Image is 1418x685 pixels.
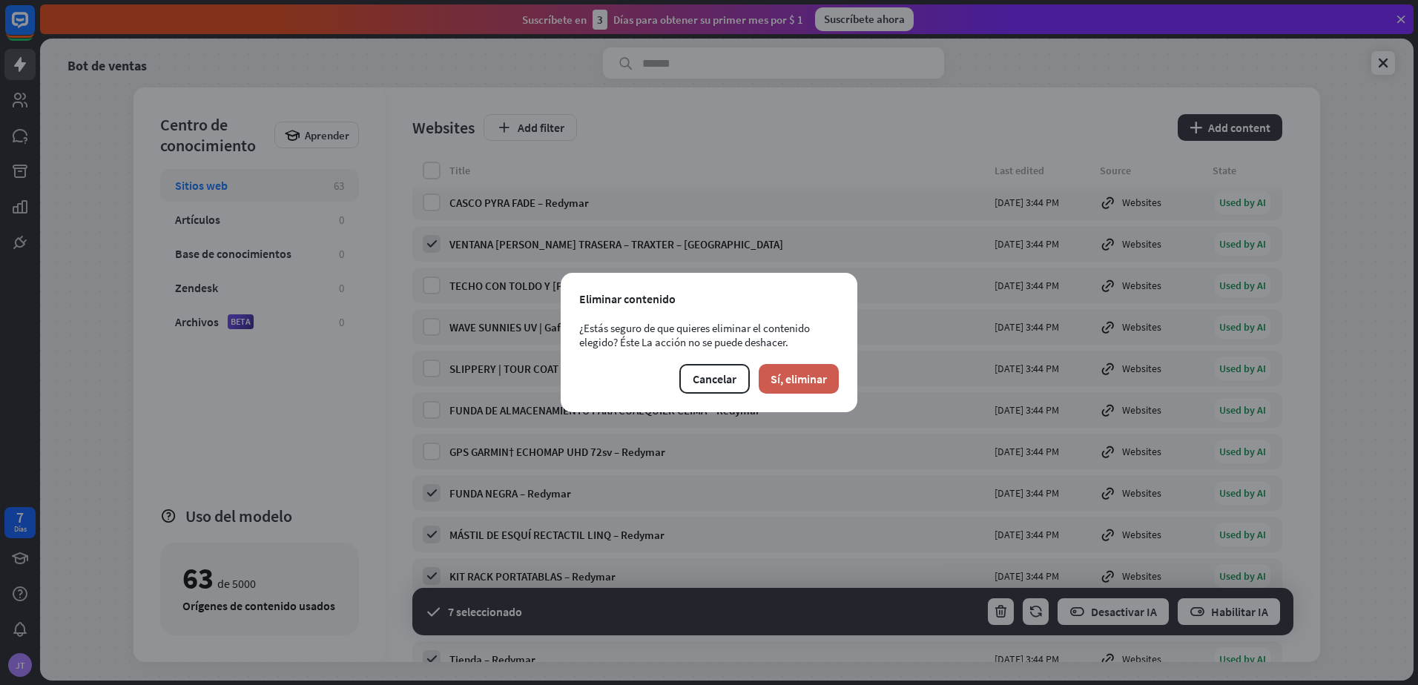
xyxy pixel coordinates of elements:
font: Cancelar [693,371,736,386]
button: Cancelar [679,364,750,394]
button: Open LiveChat chat widget [12,6,56,50]
font: Sí, eliminar [771,371,827,386]
button: Sí, eliminar [759,364,839,394]
div: Eliminar contenido [579,291,839,306]
div: ¿Estás seguro de que quieres eliminar el contenido elegido? Éste La acción no se puede deshacer. [579,321,839,349]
